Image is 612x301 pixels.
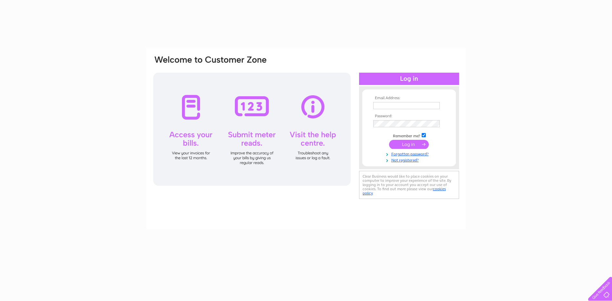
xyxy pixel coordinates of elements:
[389,140,429,149] input: Submit
[373,150,446,157] a: Forgotten password?
[373,157,446,163] a: Not registered?
[363,187,446,195] a: cookies policy
[359,171,459,199] div: Clear Business would like to place cookies on your computer to improve your experience of the sit...
[372,96,446,100] th: Email Address:
[372,132,446,139] td: Remember me?
[372,114,446,119] th: Password:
